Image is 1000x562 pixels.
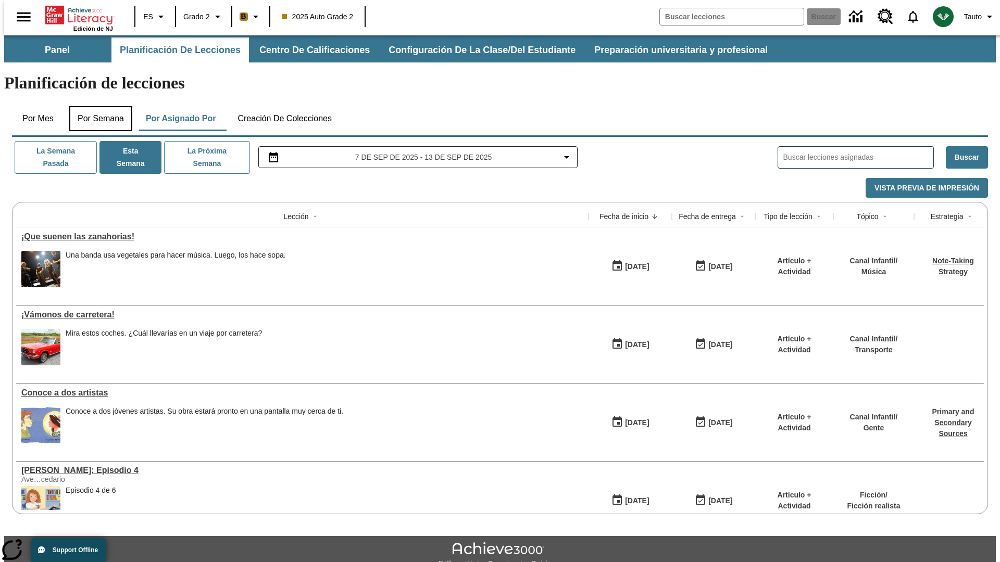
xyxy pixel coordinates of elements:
[899,3,927,30] a: Notificaciones
[355,152,492,163] span: 7 de sep de 2025 - 13 de sep de 2025
[235,7,266,26] button: Boost El color de la clase es anaranjado claro. Cambiar el color de la clase.
[45,5,113,25] a: Portada
[691,257,736,276] button: 09/07/25: Último día en que podrá accederse la lección
[111,37,249,62] button: Planificación de lecciones
[708,494,732,507] div: [DATE]
[143,11,153,22] span: ES
[15,141,97,174] button: La semana pasada
[625,494,649,507] div: [DATE]
[691,335,736,354] button: 09/07/25: Último día en que podrá accederse la lección
[66,407,343,416] div: Conoce a dos jóvenes artistas. Su obra estará pronto en una pantalla muy cerca de ti.
[251,37,378,62] button: Centro de calificaciones
[380,37,584,62] button: Configuración de la clase/del estudiante
[736,210,748,223] button: Sort
[764,211,813,222] div: Tipo de lección
[21,310,583,320] a: ¡Vámonos de carretera!, Lecciones
[708,338,732,351] div: [DATE]
[282,11,354,22] span: 2025 Auto Grade 2
[21,466,583,475] a: Elena Menope: Episodio 4, Lecciones
[930,211,963,222] div: Estrategia
[21,475,178,483] div: Ave…cedario
[309,210,321,223] button: Sort
[960,7,1000,26] button: Perfil/Configuración
[625,416,649,429] div: [DATE]
[843,3,871,31] a: Centro de información
[760,256,828,277] p: Artículo + Actividad
[932,407,974,438] a: Primary and Secondary Sources
[964,11,982,22] span: Tauto
[946,146,988,169] button: Buscar
[66,407,343,443] div: Conoce a dos jóvenes artistas. Su obra estará pronto en una pantalla muy cerca de ti.
[21,232,583,241] div: ¡Que suenen las zanahorias!
[760,490,828,512] p: Artículo + Actividad
[21,388,583,398] a: Conoce a dos artistas, Lecciones
[599,211,648,222] div: Fecha de inicio
[708,260,732,273] div: [DATE]
[586,37,776,62] button: Preparación universitaria y profesional
[850,412,898,423] p: Canal Infantil /
[660,8,804,25] input: Buscar campo
[879,210,891,223] button: Sort
[66,251,286,287] div: Una banda usa vegetales para hacer música. Luego, los hace sopa.
[31,538,106,562] button: Support Offline
[66,486,116,522] div: Episodio 4 de 6
[847,490,901,501] p: Ficción /
[66,486,116,495] div: Episodio 4 de 6
[53,546,98,554] span: Support Offline
[283,211,308,222] div: Lección
[137,106,224,131] button: Por asignado por
[708,416,732,429] div: [DATE]
[5,37,109,62] button: Panel
[608,335,653,354] button: 09/07/25: Primer día en que estuvo disponible la lección
[4,73,996,93] h1: Planificación de lecciones
[850,334,898,344] p: Canal Infantil /
[850,266,898,277] p: Música
[691,413,736,432] button: 09/07/25: Último día en que podrá accederse la lección
[21,466,583,475] div: Elena Menope: Episodio 4
[12,106,64,131] button: Por mes
[69,106,132,131] button: Por semana
[625,260,649,273] div: [DATE]
[179,7,228,26] button: Grado: Grado 2, Elige un grado
[73,25,113,32] span: Edición de NJ
[4,37,777,62] div: Subbarra de navegación
[263,151,573,163] button: Seleccione el intervalo de fechas opción del menú
[21,329,60,365] img: Un auto Ford Mustang rojo descapotable estacionado en un suelo adoquinado delante de un campo
[871,3,899,31] a: Centro de recursos, Se abrirá en una pestaña nueva.
[164,141,249,174] button: La próxima semana
[21,486,60,522] img: Elena está sentada en la mesa de clase, poniendo pegamento en un trozo de papel. Encima de la mes...
[608,413,653,432] button: 09/07/25: Primer día en que estuvo disponible la lección
[850,256,898,266] p: Canal Infantil /
[4,35,996,62] div: Subbarra de navegación
[866,178,988,198] button: Vista previa de impresión
[21,251,60,287] img: Un grupo de personas vestidas de negro toca música en un escenario.
[183,11,210,22] span: Grado 2
[45,4,113,32] div: Portada
[760,334,828,355] p: Artículo + Actividad
[648,210,661,223] button: Sort
[21,388,583,398] div: Conoce a dos artistas
[856,211,878,222] div: Tópico
[679,211,736,222] div: Fecha de entrega
[139,7,172,26] button: Lenguaje: ES, Selecciona un idioma
[21,232,583,241] a: ¡Que suenen las zanahorias!, Lecciones
[241,10,246,23] span: B
[964,210,976,223] button: Sort
[229,106,340,131] button: Creación de colecciones
[850,344,898,355] p: Transporte
[783,150,933,165] input: Buscar lecciones asignadas
[933,6,954,27] img: avatar image
[8,2,39,32] button: Abrir el menú lateral
[847,501,901,512] p: Ficción realista
[691,491,736,510] button: 09/07/25: Último día en que podrá accederse la lección
[760,412,828,433] p: Artículo + Actividad
[66,329,262,365] div: Mira estos coches. ¿Cuál llevarías en un viaje por carretera?
[66,251,286,260] div: Una banda usa vegetales para hacer música. Luego, los hace sopa.
[625,338,649,351] div: [DATE]
[21,407,60,443] img: Un autorretrato caricaturesco de Maya Halko y uno realista de Lyla Sowder-Yuson.
[608,257,653,276] button: 09/07/25: Primer día en que estuvo disponible la lección
[66,329,262,338] div: Mira estos coches. ¿Cuál llevarías en un viaje por carretera?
